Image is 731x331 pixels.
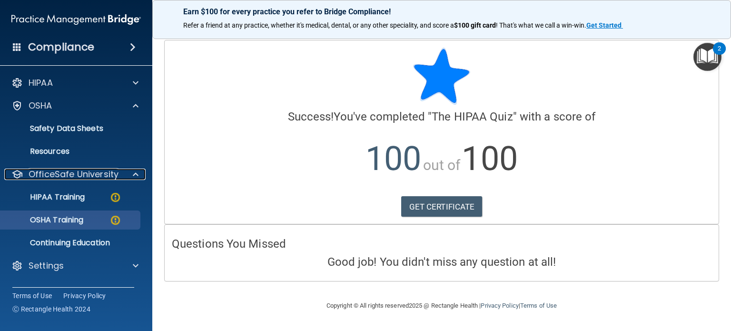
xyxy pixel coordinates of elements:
p: OSHA Training [6,215,83,225]
p: OSHA [29,100,52,111]
div: 2 [718,49,721,61]
a: HIPAA [11,77,138,89]
p: Resources [6,147,136,156]
span: ! That's what we call a win-win. [496,21,586,29]
p: HIPAA Training [6,192,85,202]
h4: Questions You Missed [172,238,711,250]
h4: Compliance [28,40,94,54]
span: Success! [288,110,334,123]
a: OSHA [11,100,138,111]
span: The HIPAA Quiz [432,110,513,123]
a: Privacy Policy [63,291,106,301]
a: Terms of Use [520,302,557,309]
img: warning-circle.0cc9ac19.png [109,214,121,226]
h4: You've completed " " with a score of [172,110,711,123]
p: Settings [29,260,64,271]
a: Terms of Use [12,291,52,301]
p: Continuing Education [6,238,136,248]
p: HIPAA [29,77,53,89]
p: OfficeSafe University [29,169,119,180]
a: GET CERTIFICATE [401,196,483,217]
p: Safety Data Sheets [6,124,136,133]
a: Privacy Policy [481,302,518,309]
img: warning-circle.0cc9ac19.png [109,191,121,203]
strong: Get Started [586,21,622,29]
span: 100 [462,139,517,178]
span: Ⓒ Rectangle Health 2024 [12,304,90,314]
h4: Good job! You didn't miss any question at all! [172,256,711,268]
a: OfficeSafe University [11,169,138,180]
span: out of [423,157,461,173]
strong: $100 gift card [454,21,496,29]
img: PMB logo [11,10,141,29]
img: blue-star-rounded.9d042014.png [413,48,470,105]
a: Get Started [586,21,623,29]
button: Open Resource Center, 2 new notifications [693,43,721,71]
span: Refer a friend at any practice, whether it's medical, dental, or any other speciality, and score a [183,21,454,29]
span: 100 [365,139,421,178]
a: Settings [11,260,138,271]
div: Copyright © All rights reserved 2025 @ Rectangle Health | | [268,291,615,321]
p: Earn $100 for every practice you refer to Bridge Compliance! [183,7,700,16]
